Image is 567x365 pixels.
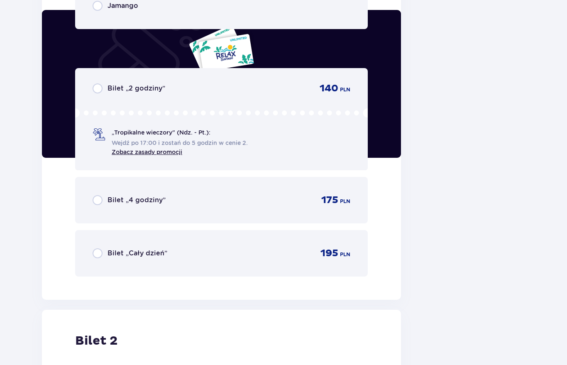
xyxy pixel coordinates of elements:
span: Wejdź po 17:00 i zostań do 5 godzin w cenie 2. [112,139,248,147]
span: PLN [340,198,350,205]
span: PLN [340,86,350,93]
h2: Bilet 2 [75,333,117,349]
span: Bilet „2 godziny” [108,84,165,93]
img: Dwie karty całoroczne do Suntago z napisem 'UNLIMITED RELAX', na białym tle z tropikalnymi liśćmi... [188,24,254,72]
span: PLN [340,251,350,258]
span: „Tropikalne wieczory" (Ndz. - Pt.): [112,128,210,137]
span: Bilet „Cały dzień” [108,249,167,258]
span: 195 [320,247,338,260]
span: Bilet „4 godziny” [108,196,166,205]
a: Zobacz zasady promocji [112,149,182,155]
span: 140 [320,82,338,95]
span: 175 [321,194,338,206]
span: Jamango [108,1,138,10]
